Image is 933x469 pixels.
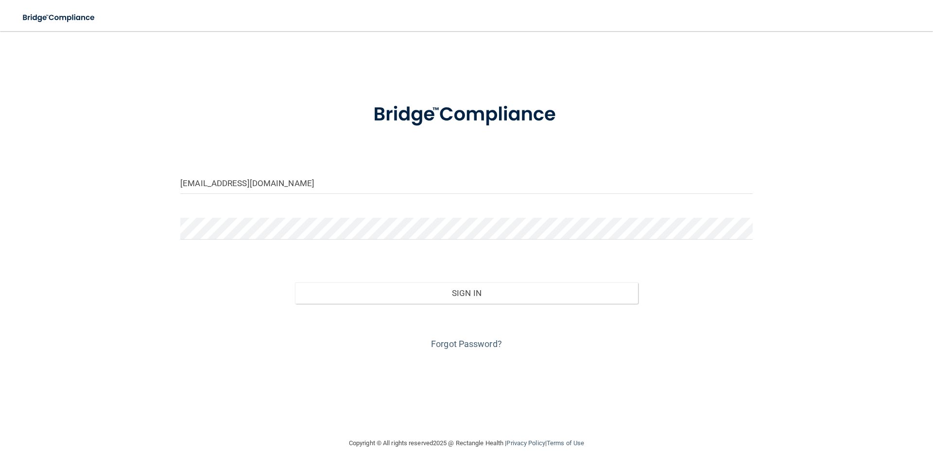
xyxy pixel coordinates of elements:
[506,439,545,447] a: Privacy Policy
[289,428,644,459] div: Copyright © All rights reserved 2025 @ Rectangle Health | |
[295,282,639,304] button: Sign In
[15,8,104,28] img: bridge_compliance_login_screen.278c3ca4.svg
[431,339,502,349] a: Forgot Password?
[547,439,584,447] a: Terms of Use
[353,89,580,140] img: bridge_compliance_login_screen.278c3ca4.svg
[180,172,753,194] input: Email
